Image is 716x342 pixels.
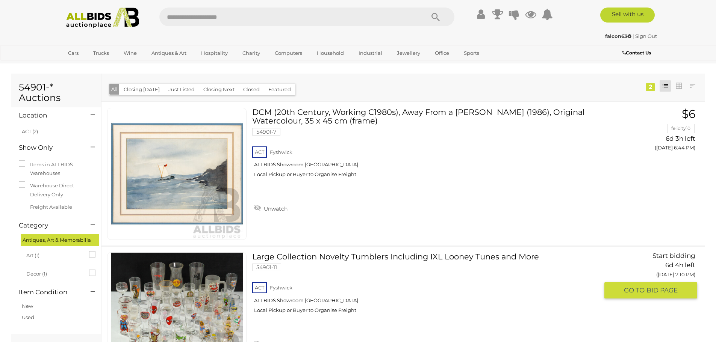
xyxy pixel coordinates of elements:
[635,33,657,39] a: Sign Out
[633,33,634,39] span: |
[111,108,243,240] img: 54901-7a.jpg
[19,289,79,296] h4: Item Condition
[604,282,697,298] button: GO TOBID PAGE
[239,84,264,95] button: Closed
[164,84,199,95] button: Just Listed
[26,268,83,278] span: Decor (1)
[119,47,142,59] a: Wine
[610,108,697,155] a: $6 felicity10 6d 3h left ([DATE] 6:44 PM)
[62,8,144,28] img: Allbids.com.au
[430,47,454,59] a: Office
[600,8,655,23] a: Sell with us
[26,249,83,260] span: Art (1)
[605,33,633,39] a: falcon63
[258,108,598,183] a: DCM (20th Century, Working C1980s), Away From a [PERSON_NAME] (1986), Original Watercolour, 35 x ...
[22,303,33,309] a: New
[199,84,239,95] button: Closing Next
[354,47,387,59] a: Industrial
[21,234,99,246] div: Antiques, Art & Memorabilia
[196,47,233,59] a: Hospitality
[63,59,126,72] a: [GEOGRAPHIC_DATA]
[622,49,653,57] a: Contact Us
[19,181,94,199] label: Warehouse Direct - Delivery Only
[22,314,34,320] a: Used
[264,84,295,95] button: Featured
[19,112,79,119] h4: Location
[605,33,631,39] strong: falcon63
[19,203,72,211] label: Freight Available
[270,47,307,59] a: Computers
[646,286,678,295] span: BID PAGE
[63,47,83,59] a: Cars
[147,47,191,59] a: Antiques & Art
[392,47,425,59] a: Jewellery
[252,202,289,214] a: Unwatch
[652,252,695,259] span: Start bidding
[109,84,120,95] button: All
[646,83,655,91] div: 2
[262,205,288,212] span: Unwatch
[258,252,598,319] a: Large Collection Novelty Tumblers Including IXL Looney Tunes and More 54901-11 ACT Fyshwick ALLBI...
[22,128,38,134] a: ACT (2)
[119,84,164,95] button: Closing [DATE]
[19,222,79,229] h4: Category
[19,144,79,151] h4: Show Only
[417,8,454,26] button: Search
[19,160,94,178] label: Items in ALLBIDS Warehouses
[624,286,646,295] span: GO TO
[682,107,695,121] span: $6
[19,82,94,103] h1: 54901-* Auctions
[238,47,265,59] a: Charity
[88,47,114,59] a: Trucks
[622,50,651,56] b: Contact Us
[312,47,349,59] a: Household
[610,252,697,299] a: Start bidding 6d 4h left ([DATE] 7:10 PM) GO TOBID PAGE
[459,47,484,59] a: Sports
